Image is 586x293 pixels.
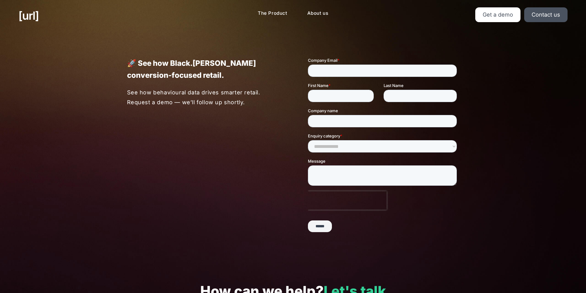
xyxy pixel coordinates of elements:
iframe: Form 1 [308,57,459,243]
a: [URL] [18,7,39,24]
a: About us [302,7,333,19]
a: Contact us [524,7,568,22]
p: See how behavioural data drives smarter retail. Request a demo — we’ll follow up shortly. [127,88,279,107]
a: The Product [253,7,292,19]
a: Get a demo [475,7,520,22]
p: 🚀 See how Black.[PERSON_NAME] conversion-focused retail. [127,57,278,81]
